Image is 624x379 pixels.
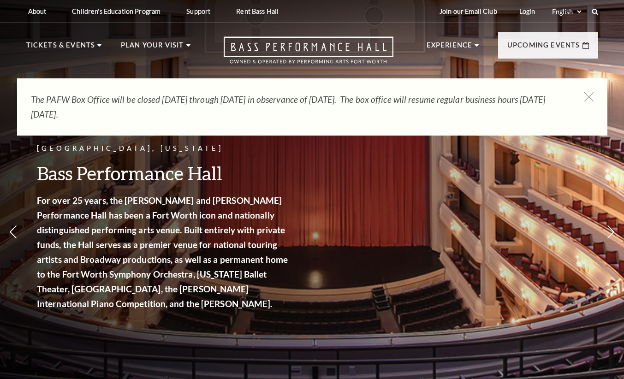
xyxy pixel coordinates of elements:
[28,7,47,15] p: About
[31,94,545,119] em: The PAFW Box Office will be closed [DATE] through [DATE] in observance of [DATE]. The box office ...
[550,7,583,16] select: Select:
[37,195,288,309] strong: For over 25 years, the [PERSON_NAME] and [PERSON_NAME] Performance Hall has been a Fort Worth ico...
[507,40,580,56] p: Upcoming Events
[26,40,95,56] p: Tickets & Events
[427,40,473,56] p: Experience
[37,143,291,154] p: [GEOGRAPHIC_DATA], [US_STATE]
[37,161,291,185] h3: Bass Performance Hall
[72,7,160,15] p: Children's Education Program
[121,40,184,56] p: Plan Your Visit
[236,7,279,15] p: Rent Bass Hall
[186,7,210,15] p: Support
